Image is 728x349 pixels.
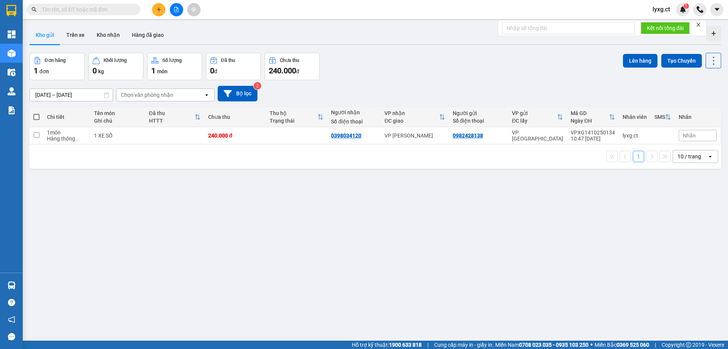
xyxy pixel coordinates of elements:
div: lyxg.ct [623,133,647,139]
span: ⚪️ [590,343,593,346]
div: Chọn văn phòng nhận [121,91,173,99]
div: SMS [654,114,665,120]
span: 1 [151,66,155,75]
button: Lên hàng [623,54,657,68]
strong: 0369 525 060 [617,342,649,348]
button: Số lượng1món [147,53,202,80]
button: Kho gửi [30,26,60,44]
button: Kho nhận [91,26,126,44]
div: VP gửi [512,110,557,116]
div: Thu hộ [270,110,317,116]
div: Người nhận [331,109,377,115]
div: 0398034120 [331,133,361,139]
button: 1 [633,151,644,162]
div: Tạo kho hàng mới [706,26,721,41]
span: 1 [685,3,687,9]
th: Toggle SortBy [651,107,675,127]
div: 10:47 [DATE] [571,136,615,142]
span: Hỗ trợ kỹ thuật: [352,341,422,349]
div: Số điện thoại [331,118,377,125]
sup: 1 [684,3,689,9]
button: file-add [170,3,183,16]
input: Tìm tên, số ĐT hoặc mã đơn [42,5,131,14]
img: warehouse-icon [8,49,16,57]
strong: 1900 633 818 [389,342,422,348]
svg: open [204,92,210,98]
span: file-add [174,7,179,12]
span: Miền Nam [495,341,588,349]
span: | [427,341,428,349]
div: 10 / trang [678,153,701,160]
div: VP [GEOGRAPHIC_DATA] [512,129,563,142]
th: Toggle SortBy [145,107,204,127]
img: logo-vxr [6,5,16,16]
div: Trạng thái [270,118,317,124]
div: Đã thu [149,110,195,116]
span: kg [98,68,104,74]
span: Cung cấp máy in - giấy in: [434,341,493,349]
span: món [157,68,168,74]
span: search [31,7,37,12]
div: VP nhận [384,110,439,116]
div: VPXG1410250134 [571,129,615,136]
span: Miền Bắc [595,341,649,349]
span: Nhãn [683,133,696,139]
th: Toggle SortBy [266,107,327,127]
span: lyxg.ct [646,5,676,14]
strong: 0708 023 035 - 0935 103 250 [519,342,588,348]
button: Chưa thu240.000đ [265,53,320,80]
div: Tên món [94,110,141,116]
img: dashboard-icon [8,30,16,38]
button: Đã thu0đ [206,53,261,80]
img: icon-new-feature [679,6,686,13]
span: plus [156,7,162,12]
img: solution-icon [8,106,16,114]
div: Nhân viên [623,114,647,120]
div: Chưa thu [280,58,299,63]
div: Đã thu [221,58,235,63]
img: warehouse-icon [8,87,16,95]
button: Trên xe [60,26,91,44]
input: Nhập số tổng đài [502,22,635,34]
span: 0 [93,66,97,75]
div: 0982428138 [453,133,483,139]
th: Toggle SortBy [508,107,567,127]
span: Kết nối tổng đài [647,24,684,32]
button: Đơn hàng1đơn [30,53,85,80]
div: Hàng thông thường [47,136,86,142]
div: Ghi chú [94,118,141,124]
sup: 2 [254,82,261,90]
div: Chi tiết [47,114,86,120]
button: Hàng đã giao [126,26,170,44]
span: 1 [34,66,38,75]
svg: open [707,153,713,159]
span: close [696,22,701,27]
div: Mã GD [571,110,609,116]
div: HTTT [149,118,195,124]
div: 1 món [47,129,86,136]
div: Chưa thu [208,114,262,120]
span: | [655,341,656,349]
span: caret-down [714,6,720,13]
div: Khối lượng [104,58,127,63]
div: 1 XE SỐ [94,133,141,139]
div: Số lượng [162,58,182,63]
button: aim [187,3,201,16]
div: ĐC giao [384,118,439,124]
img: warehouse-icon [8,281,16,289]
span: đơn [39,68,49,74]
span: message [8,333,15,340]
div: Ngày ĐH [571,118,609,124]
span: ... [75,136,80,142]
th: Toggle SortBy [381,107,449,127]
button: caret-down [710,3,723,16]
button: Tạo Chuyến [661,54,702,68]
input: Select a date range. [30,89,113,101]
span: notification [8,316,15,323]
div: Nhãn [679,114,717,120]
button: Kết nối tổng đài [641,22,690,34]
img: warehouse-icon [8,68,16,76]
span: question-circle [8,299,15,306]
span: aim [191,7,196,12]
div: ĐC lấy [512,118,557,124]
